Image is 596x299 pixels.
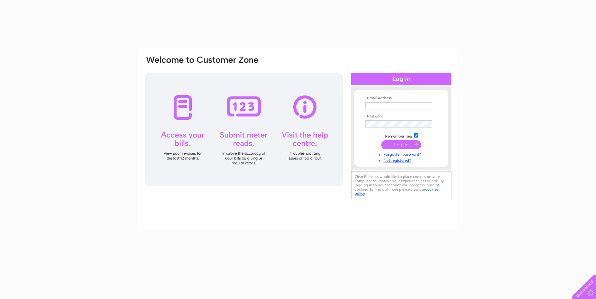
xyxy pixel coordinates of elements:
a: cookies policy [355,187,438,196]
input: Submit [381,140,421,149]
a: Not registered? [365,157,439,163]
td: Remember me? [364,132,439,139]
div: Clear Business would like to place cookies on your computer to improve your experience of the sit... [351,171,451,199]
th: Password: [364,114,439,119]
a: Forgotten password? [365,151,439,157]
th: Email Address: [364,96,439,101]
